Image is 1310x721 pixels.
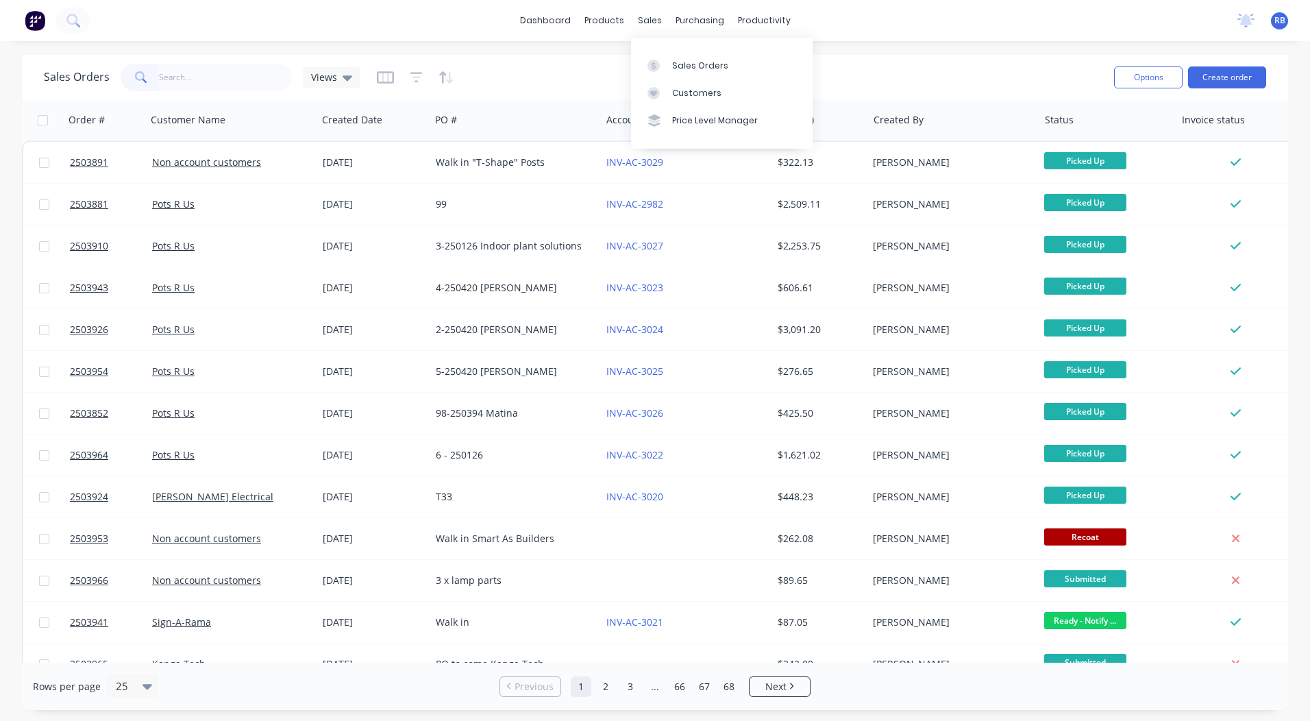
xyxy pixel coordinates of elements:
[1044,487,1126,504] span: Picked Up
[152,532,261,545] a: Non account customers
[70,448,108,462] span: 2503964
[70,351,152,392] a: 2503954
[436,615,588,629] div: Walk in
[436,281,588,295] div: 4-250420 [PERSON_NAME]
[1044,278,1126,295] span: Picked Up
[70,602,152,643] a: 2503941
[873,197,1025,211] div: [PERSON_NAME]
[436,323,588,337] div: 2-250420 [PERSON_NAME]
[152,574,261,587] a: Non account customers
[606,365,663,378] a: INV-AC-3025
[323,281,425,295] div: [DATE]
[731,10,798,31] div: productivity
[672,87,721,99] div: Customers
[873,490,1025,504] div: [PERSON_NAME]
[606,323,663,336] a: INV-AC-3024
[70,476,152,517] a: 2503924
[311,70,337,84] span: Views
[70,518,152,559] a: 2503953
[152,323,195,336] a: Pots R Us
[70,267,152,308] a: 2503943
[151,113,225,127] div: Customer Name
[606,490,663,503] a: INV-AC-3020
[606,615,663,628] a: INV-AC-3021
[494,676,816,697] ul: Pagination
[1044,528,1126,546] span: Recoat
[152,197,195,210] a: Pots R Us
[1274,14,1285,27] span: RB
[778,156,858,169] div: $322.13
[750,680,810,694] a: Next page
[69,113,105,127] div: Order #
[672,60,728,72] div: Sales Orders
[70,184,152,225] a: 2503881
[513,10,578,31] a: dashboard
[606,239,663,252] a: INV-AC-3027
[323,239,425,253] div: [DATE]
[436,365,588,378] div: 5-250420 [PERSON_NAME]
[152,406,195,419] a: Pots R Us
[152,281,195,294] a: Pots R Us
[70,657,108,671] span: 2503965
[1044,194,1126,211] span: Picked Up
[70,225,152,267] a: 2503910
[1114,66,1183,88] button: Options
[606,197,663,210] a: INV-AC-2982
[873,239,1025,253] div: [PERSON_NAME]
[1044,612,1126,629] span: Ready - Notify ...
[70,365,108,378] span: 2503954
[70,323,108,337] span: 2503926
[436,406,588,420] div: 98-250394 Matina
[435,113,457,127] div: PO #
[873,365,1025,378] div: [PERSON_NAME]
[323,156,425,169] div: [DATE]
[323,406,425,420] div: [DATE]
[1182,113,1245,127] div: Invoice status
[631,107,813,134] a: Price Level Manager
[70,560,152,601] a: 2503966
[606,156,663,169] a: INV-AC-3029
[323,615,425,629] div: [DATE]
[873,574,1025,587] div: [PERSON_NAME]
[1188,66,1266,88] button: Create order
[672,114,758,127] div: Price Level Manager
[70,197,108,211] span: 2503881
[436,532,588,546] div: Walk in Smart As Builders
[70,490,108,504] span: 2503924
[873,532,1025,546] div: [PERSON_NAME]
[578,10,631,31] div: products
[606,406,663,419] a: INV-AC-3026
[1044,654,1126,671] span: Submitted
[1044,570,1126,587] span: Submitted
[70,393,152,434] a: 2503852
[778,532,858,546] div: $262.08
[152,657,206,670] a: Kanga Tech
[152,156,261,169] a: Non account customers
[70,644,152,685] a: 2503965
[323,323,425,337] div: [DATE]
[778,239,858,253] div: $2,253.75
[606,113,697,127] div: Accounting Order #
[152,615,211,628] a: Sign-A-Rama
[765,680,787,694] span: Next
[152,490,273,503] a: [PERSON_NAME] Electrical
[778,574,858,587] div: $89.65
[323,365,425,378] div: [DATE]
[873,615,1025,629] div: [PERSON_NAME]
[719,676,739,697] a: Page 68
[778,448,858,462] div: $1,621.02
[595,676,616,697] a: Page 2
[873,281,1025,295] div: [PERSON_NAME]
[323,448,425,462] div: [DATE]
[322,113,382,127] div: Created Date
[645,676,665,697] a: Jump forward
[1044,319,1126,337] span: Picked Up
[778,490,858,504] div: $448.23
[669,10,731,31] div: purchasing
[1044,236,1126,253] span: Picked Up
[70,435,152,476] a: 2503964
[70,615,108,629] span: 2503941
[1044,445,1126,462] span: Picked Up
[436,156,588,169] div: Walk in "T-Shape" Posts
[873,448,1025,462] div: [PERSON_NAME]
